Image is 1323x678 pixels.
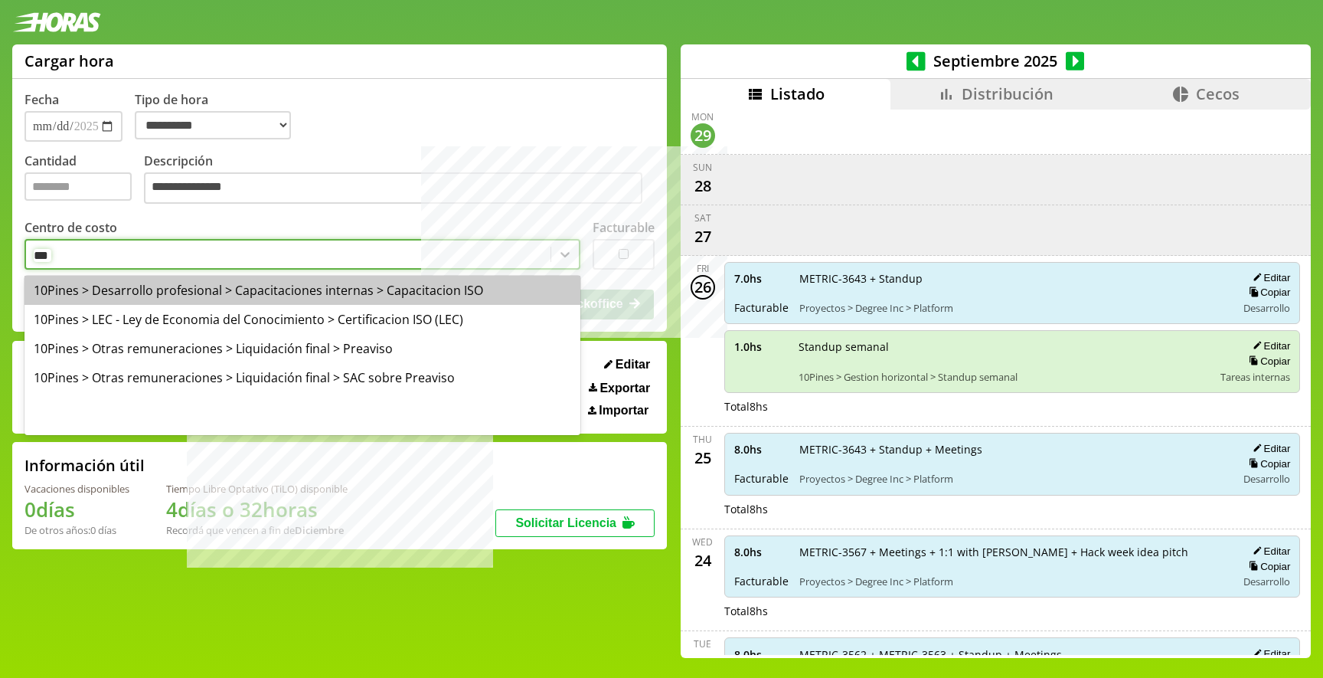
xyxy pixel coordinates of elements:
span: METRIC-3643 + Standup [799,271,1227,286]
label: Centro de costo [24,219,117,236]
input: Cantidad [24,172,132,201]
span: 8.0 hs [734,442,789,457]
div: Total 8 hs [724,399,1301,414]
h1: 4 días o 32 horas [166,496,348,523]
div: Recordá que vencen a fin de [166,523,348,537]
span: Exportar [599,382,650,395]
span: Tareas internas [1220,370,1290,384]
button: Copiar [1244,457,1290,470]
span: Cecos [1196,84,1240,104]
div: De otros años: 0 días [24,523,129,537]
div: 10Pines > LEC - Ley de Economia del Conocimiento > Certificacion ISO (LEC) [24,305,580,334]
h1: 0 días [24,496,129,523]
b: Diciembre [295,523,344,537]
span: Facturable [734,471,789,486]
span: 8.0 hs [734,647,789,662]
span: 10Pines > Gestion horizontal > Standup semanal [799,370,1210,384]
div: 10Pines > Otras remuneraciones > Liquidación final > SAC sobre Preaviso [24,363,580,392]
span: Solicitar Licencia [515,516,616,529]
label: Tipo de hora [135,91,303,142]
button: Copiar [1244,355,1290,368]
span: Desarrollo [1243,301,1290,315]
button: Exportar [584,381,655,396]
span: METRIC-3562 + METRIC-3563 + Standup + Meetings [799,647,1227,662]
span: Septiembre 2025 [926,51,1066,71]
button: Editar [1248,271,1290,284]
div: 26 [691,275,715,300]
span: Distribución [962,84,1053,104]
button: Copiar [1244,560,1290,573]
span: Editar [616,358,650,372]
button: Editar [1248,442,1290,455]
select: Tipo de hora [135,111,291,139]
span: Proyectos > Degree Inc > Platform [799,575,1227,588]
div: Mon [691,110,714,123]
span: Proyectos > Degree Inc > Platform [799,301,1227,315]
span: 8.0 hs [734,545,789,559]
button: Copiar [1244,286,1290,299]
span: Listado [770,84,825,104]
span: METRIC-3567 + Meetings + 1:1 with [PERSON_NAME] + Hack week idea pitch [799,545,1227,559]
div: 24 [691,549,715,573]
div: 28 [691,174,715,198]
textarea: Descripción [144,172,642,205]
button: Solicitar Licencia [495,509,655,537]
div: scrollable content [681,110,1311,656]
span: Standup semanal [799,339,1210,354]
button: Editar [1248,545,1290,558]
div: Total 8 hs [724,604,1301,618]
div: Vacaciones disponibles [24,482,129,496]
div: Tiempo Libre Optativo (TiLO) disponible [166,482,348,496]
label: Facturable [593,219,655,236]
div: Wed [692,536,713,549]
div: Total 8 hs [724,502,1301,516]
div: Fri [697,262,709,275]
span: Facturable [734,574,789,588]
span: Proyectos > Degree Inc > Platform [799,472,1227,486]
div: Tue [694,637,711,650]
div: Sat [694,211,711,224]
div: 10Pines > Otras remuneraciones > Liquidación final > Preaviso [24,334,580,363]
div: 29 [691,123,715,148]
h2: Información útil [24,455,145,476]
button: Editar [1248,339,1290,352]
button: Editar [599,357,655,372]
span: 7.0 hs [734,271,789,286]
h1: Cargar hora [24,51,114,71]
span: METRIC-3643 + Standup + Meetings [799,442,1227,457]
div: Thu [693,433,712,446]
div: 23 [691,650,715,675]
div: 25 [691,446,715,470]
label: Cantidad [24,152,144,208]
img: logotipo [12,12,101,32]
label: Descripción [144,152,655,208]
button: Editar [1248,647,1290,660]
div: Sun [693,161,712,174]
div: 27 [691,224,715,249]
span: Desarrollo [1243,472,1290,486]
span: Importar [599,404,648,418]
label: Fecha [24,91,59,108]
span: 1.0 hs [734,339,788,354]
span: Desarrollo [1243,575,1290,588]
div: 10Pines > Desarrollo profesional > Capacitaciones internas > Capacitacion ISO [24,276,580,305]
span: Facturable [734,300,789,315]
